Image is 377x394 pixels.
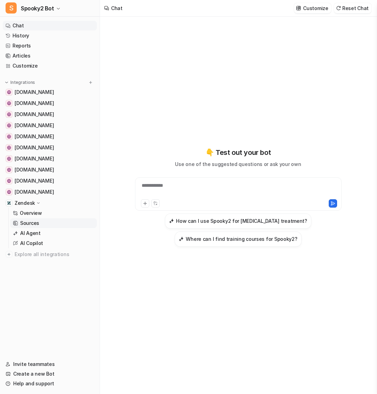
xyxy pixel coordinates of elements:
[3,132,97,141] a: app.chatbot.com[DOMAIN_NAME]
[6,251,12,258] img: explore all integrations
[15,144,54,151] span: [DOMAIN_NAME]
[3,187,97,197] a: www.spooky2.com[DOMAIN_NAME]
[3,51,97,61] a: Articles
[15,249,94,260] span: Explore all integrations
[3,165,97,175] a: www.spooky2reviews.com[DOMAIN_NAME]
[7,157,11,161] img: www.rifemachineblog.com
[179,236,184,242] img: Where can I find training courses for Spooky2?
[3,79,37,86] button: Integrations
[15,155,54,162] span: [DOMAIN_NAME]
[165,213,311,229] button: How can I use Spooky2 for cancer treatment?How can I use Spooky2 for [MEDICAL_DATA] treatment?
[294,3,331,13] button: Customize
[15,100,54,107] span: [DOMAIN_NAME]
[169,218,174,224] img: How can I use Spooky2 for cancer treatment?
[10,228,97,238] a: AI Agent
[15,200,35,207] p: Zendesk
[3,379,97,388] a: Help and support
[15,177,54,184] span: [DOMAIN_NAME]
[15,133,54,140] span: [DOMAIN_NAME]
[3,61,97,71] a: Customize
[15,189,54,195] span: [DOMAIN_NAME]
[7,201,11,205] img: Zendesk
[186,235,297,243] h3: Where can I find training courses for Spooky2?
[15,89,54,96] span: [DOMAIN_NAME]
[4,80,9,85] img: expand menu
[3,154,97,164] a: www.rifemachineblog.com[DOMAIN_NAME]
[10,80,35,85] p: Integrations
[3,110,97,119] a: www.mabangerp.com[DOMAIN_NAME]
[20,230,41,237] p: AI Agent
[175,160,301,168] p: Use one of the suggested questions or ask your own
[3,21,97,30] a: Chat
[206,147,271,158] p: 👇 Test out your bot
[3,143,97,152] a: www.spooky2-mall.com[DOMAIN_NAME]
[7,123,11,128] img: translate.google.co.uk
[20,210,42,217] p: Overview
[3,121,97,130] a: translate.google.co.uk[DOMAIN_NAME]
[88,80,93,85] img: menu_add.svg
[111,5,123,12] div: Chat
[10,218,97,228] a: Sources
[15,166,54,173] span: [DOMAIN_NAME]
[3,87,97,97] a: www.ahaharmony.com[DOMAIN_NAME]
[7,112,11,116] img: www.mabangerp.com
[296,6,301,11] img: customize
[334,3,371,13] button: Reset Chat
[7,146,11,150] img: www.spooky2-mall.com
[20,240,43,247] p: AI Copilot
[3,249,97,259] a: Explore all integrations
[10,208,97,218] a: Overview
[7,134,11,139] img: app.chatbot.com
[6,2,17,14] span: S
[3,98,97,108] a: my.livechatinc.com[DOMAIN_NAME]
[7,101,11,105] img: my.livechatinc.com
[3,176,97,186] a: www.spooky2videos.com[DOMAIN_NAME]
[20,220,39,227] p: Sources
[21,3,54,13] span: Spooky2 Bot
[175,231,301,247] button: Where can I find training courses for Spooky2?Where can I find training courses for Spooky2?
[3,41,97,51] a: Reports
[7,190,11,194] img: www.spooky2.com
[7,179,11,183] img: www.spooky2videos.com
[10,238,97,248] a: AI Copilot
[3,359,97,369] a: Invite teammates
[303,5,328,12] p: Customize
[336,6,341,11] img: reset
[176,217,307,225] h3: How can I use Spooky2 for [MEDICAL_DATA] treatment?
[15,122,54,129] span: [DOMAIN_NAME]
[7,90,11,94] img: www.ahaharmony.com
[7,168,11,172] img: www.spooky2reviews.com
[3,31,97,41] a: History
[3,369,97,379] a: Create a new Bot
[15,111,54,118] span: [DOMAIN_NAME]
